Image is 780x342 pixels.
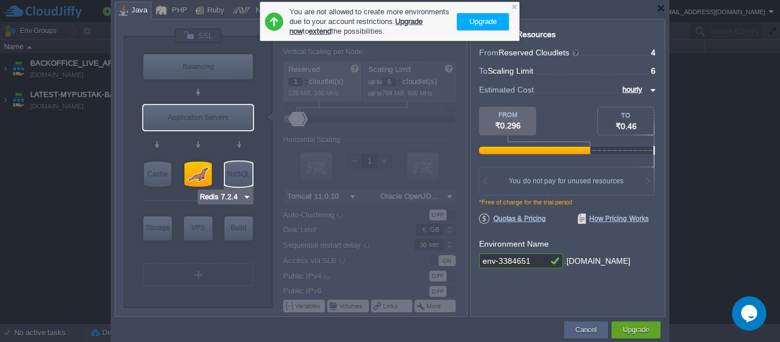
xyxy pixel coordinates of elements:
div: Create New Layer [143,263,253,286]
span: Scaling Limit [488,66,533,75]
div: *Free of charge for the trial period [479,199,656,214]
div: Application Servers [143,105,253,130]
div: NoSQL Databases [225,162,252,187]
button: Upgrade [466,15,500,29]
div: Balancing [143,54,253,79]
div: .NET [250,2,271,19]
iframe: chat widget [732,296,769,331]
div: Java [128,2,147,19]
span: Estimated Cost [479,83,534,96]
div: Storage Containers [143,216,172,240]
span: Quotas & Pricing [479,214,546,224]
div: Build Node [224,216,253,240]
div: PHP [168,2,187,19]
span: 6 [651,66,656,75]
span: To [479,66,488,75]
div: VPS [184,216,212,239]
span: From [479,48,498,57]
span: How Pricing Works [578,214,649,224]
button: Upgrade [623,324,649,336]
div: Storage [143,216,172,239]
span: Reserved Cloudlets [498,48,580,57]
div: FROM [479,111,536,118]
div: Cache [144,162,171,187]
span: ₹0.46 [616,122,637,131]
label: Environment Name [479,239,549,248]
div: NoSQL [225,162,252,187]
span: 4 [651,48,656,57]
div: .[DOMAIN_NAME] [564,254,630,269]
a: extend [309,27,331,35]
span: ₹0.296 [495,121,521,130]
div: Elastic VPS [184,216,212,240]
div: Ruby [204,2,224,19]
button: Cancel [576,324,597,336]
div: Load Balancer [143,54,253,79]
div: TO [598,112,654,119]
div: SQL Databases [184,162,212,187]
div: You are not allowed to create more environments due to your account restrictions. to the possibil... [290,6,451,37]
div: Build [224,216,253,239]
